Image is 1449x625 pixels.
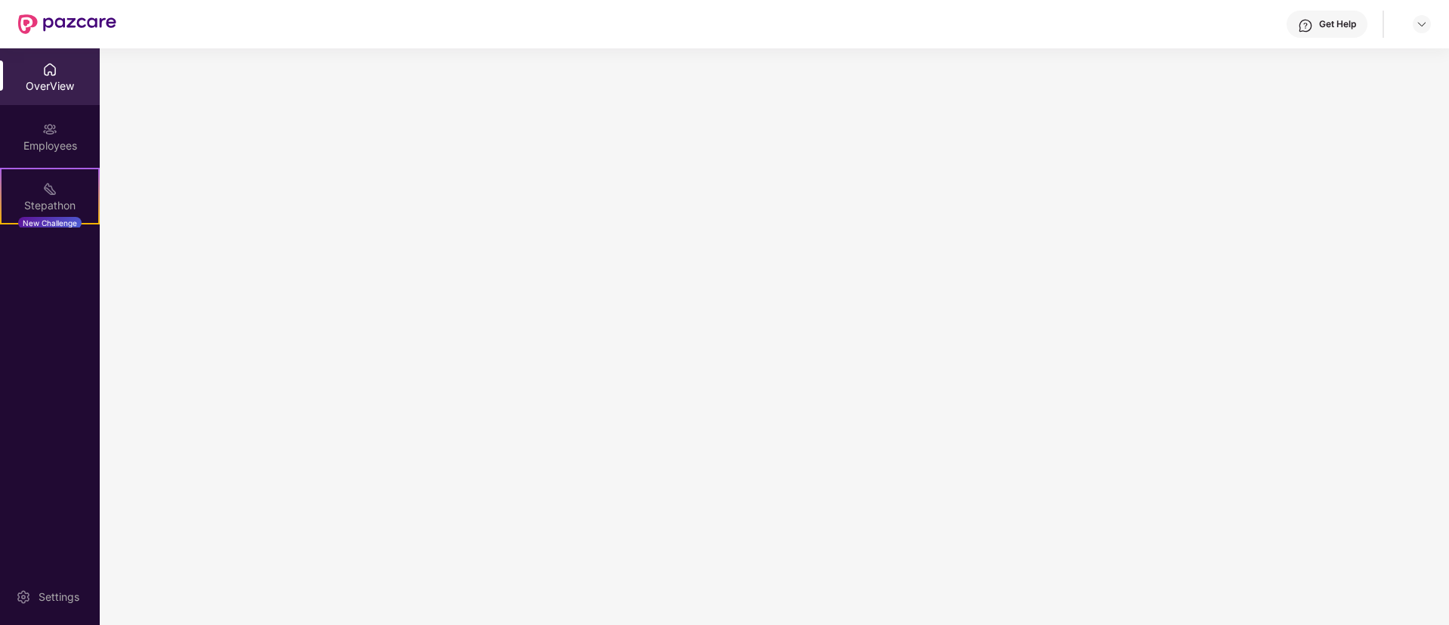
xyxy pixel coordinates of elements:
div: Stepathon [2,198,98,213]
div: Settings [34,589,84,605]
img: svg+xml;base64,PHN2ZyBpZD0iRHJvcGRvd24tMzJ4MzIiIHhtbG5zPSJodHRwOi8vd3d3LnczLm9yZy8yMDAwL3N2ZyIgd2... [1416,18,1428,30]
img: svg+xml;base64,PHN2ZyBpZD0iU2V0dGluZy0yMHgyMCIgeG1sbnM9Imh0dHA6Ly93d3cudzMub3JnLzIwMDAvc3ZnIiB3aW... [16,589,31,605]
div: Get Help [1319,18,1356,30]
img: svg+xml;base64,PHN2ZyBpZD0iSGVscC0zMngzMiIgeG1sbnM9Imh0dHA6Ly93d3cudzMub3JnLzIwMDAvc3ZnIiB3aWR0aD... [1298,18,1313,33]
img: svg+xml;base64,PHN2ZyB4bWxucz0iaHR0cDovL3d3dy53My5vcmcvMjAwMC9zdmciIHdpZHRoPSIyMSIgaGVpZ2h0PSIyMC... [42,181,57,196]
img: svg+xml;base64,PHN2ZyBpZD0iRW1wbG95ZWVzIiB4bWxucz0iaHR0cDovL3d3dy53My5vcmcvMjAwMC9zdmciIHdpZHRoPS... [42,122,57,137]
img: svg+xml;base64,PHN2ZyBpZD0iSG9tZSIgeG1sbnM9Imh0dHA6Ly93d3cudzMub3JnLzIwMDAvc3ZnIiB3aWR0aD0iMjAiIG... [42,62,57,77]
img: New Pazcare Logo [18,14,116,34]
div: New Challenge [18,217,82,229]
